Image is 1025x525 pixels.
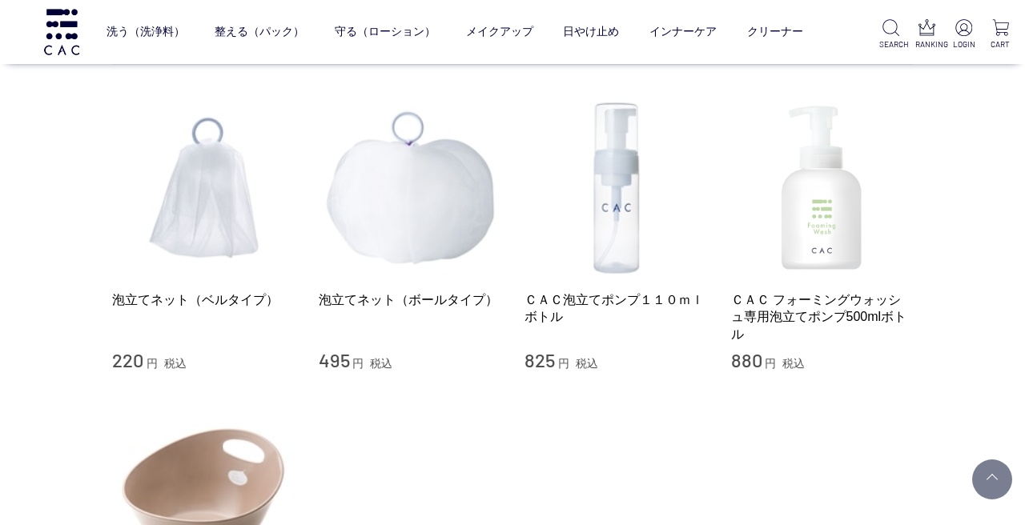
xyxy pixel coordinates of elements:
span: 円 [147,357,158,370]
span: 円 [352,357,364,370]
a: メイクアップ [466,12,533,53]
a: 整える（パック） [215,12,304,53]
span: 円 [558,357,569,370]
img: 泡立てネット（ボールタイプ） [319,97,501,279]
span: 税込 [782,357,805,370]
span: 税込 [370,357,392,370]
img: ＣＡＣ フォーミングウォッシュ専用泡立てポンプ500mlボトル [731,97,914,279]
img: 泡立てネット（ベルタイプ） [112,97,295,279]
a: RANKING [915,19,939,50]
img: ＣＡＣ泡立てポンプ１１０ｍｌボトル [525,97,707,279]
span: 税込 [164,357,187,370]
a: 洗う（洗浄料） [107,12,185,53]
a: LOGIN [952,19,975,50]
p: LOGIN [952,38,975,50]
p: CART [989,38,1012,50]
a: ＣＡＣ フォーミングウォッシュ専用泡立てポンプ500mlボトル [731,291,914,343]
img: logo [42,9,82,54]
a: CART [989,19,1012,50]
span: 税込 [576,357,598,370]
p: SEARCH [879,38,902,50]
a: 泡立てネット（ベルタイプ） [112,291,295,308]
a: 泡立てネット（ボールタイプ） [319,291,501,308]
span: 220 [112,348,143,371]
a: 守る（ローション） [335,12,436,53]
a: SEARCH [879,19,902,50]
span: 825 [525,348,555,371]
p: RANKING [915,38,939,50]
a: クリーナー [747,12,803,53]
span: 880 [731,348,762,371]
span: 495 [319,348,350,371]
a: インナーケア [649,12,717,53]
span: 円 [765,357,776,370]
a: 日やけ止め [563,12,619,53]
a: ＣＡＣ泡立てポンプ１１０ｍｌボトル [525,291,707,326]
